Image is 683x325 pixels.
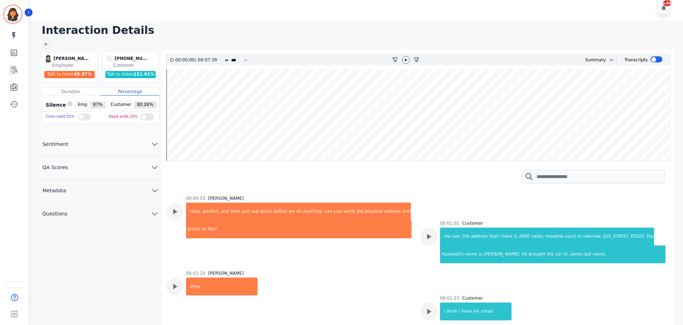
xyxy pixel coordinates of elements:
[582,245,592,263] div: last
[150,209,159,218] svg: chevron down
[478,245,483,263] div: is
[75,102,90,108] span: Emp
[272,203,288,220] div: before
[530,228,544,245] div: valley
[364,203,383,220] div: physical
[134,72,154,77] span: 151.81 %
[41,88,100,96] div: Duration
[528,245,546,263] div: brought
[220,203,230,220] div: and
[441,303,445,320] div: i
[100,88,159,96] div: Percentage
[470,228,488,245] div: address
[546,245,554,263] div: the
[458,303,460,320] div: i
[187,220,200,238] div: email
[569,245,583,263] div: same
[464,245,478,263] div: name
[554,245,563,263] div: car
[208,270,244,276] div: [PERSON_NAME]
[451,228,462,245] div: see.
[52,62,96,68] div: Employee
[42,24,676,37] h1: Interaction Details
[602,228,629,245] div: [US_STATE],
[196,55,216,65] div: 00:07:39
[46,112,75,122] div: Cross talk 0.02 %
[37,156,162,179] button: QA Scores chevron down
[208,195,244,201] div: [PERSON_NAME]
[606,57,614,63] button: chevron down
[44,101,73,108] div: Silence
[187,203,202,220] div: okay,
[462,228,470,245] div: the
[324,203,333,220] div: can
[200,220,207,238] div: on
[113,62,157,68] div: Customer
[462,295,483,301] div: Customer
[402,203,411,220] div: and
[4,6,21,23] img: Bordered avatar
[105,71,156,78] div: Talk to listen
[295,203,302,220] div: do
[175,55,219,65] div: /
[592,245,665,263] div: name.
[518,228,530,245] div: 2600
[37,141,74,148] span: Sentiment
[229,203,240,220] div: then
[186,270,205,276] div: 00:01:23
[187,278,258,295] div: okay.
[440,220,459,226] div: 00:01:01
[663,0,671,6] div: +99
[462,220,483,226] div: Customer
[521,245,528,263] div: he
[440,295,459,301] div: 00:01:23
[74,72,92,77] span: 65.87 %
[207,220,412,238] div: file?
[37,133,162,156] button: Sentiment chevron down
[37,179,162,202] button: Metadata chevron down
[202,203,220,220] div: perfect.
[37,210,73,217] span: Questions
[150,140,159,148] svg: chevron down
[579,55,606,65] div: Summary
[302,203,324,220] div: anything,
[134,102,156,108] span: 80.26 %
[460,303,472,320] div: have
[105,55,113,62] span: -
[150,186,159,195] svg: chevron down
[54,55,89,62] div: [PERSON_NAME]
[175,55,195,65] div: 00:00:00
[333,203,342,220] div: you
[356,203,364,220] div: the
[582,228,602,245] div: oakview,
[383,203,401,220] div: address
[342,203,356,220] div: verify
[544,228,564,245] div: meadow
[441,245,464,263] div: husband's
[115,55,150,62] div: [PHONE_NUMBER]
[501,228,513,245] div: have
[259,203,272,220] div: quick
[108,102,134,108] span: Customer
[472,303,480,320] div: his
[480,303,511,320] div: email.
[441,228,451,245] div: me
[37,202,162,225] button: Questions chevron down
[609,57,614,63] svg: chevron down
[44,71,95,78] div: Talk to listen
[564,228,577,245] div: court
[37,164,74,171] span: QA Scores
[37,187,72,194] span: Metadata
[577,228,582,245] div: in
[109,112,138,122] div: Dead air 66.35 %
[513,228,518,245] div: is
[241,203,250,220] div: just
[288,203,295,220] div: we
[488,228,498,245] div: that
[250,203,260,220] div: real
[150,163,159,172] svg: chevron down
[90,102,106,108] span: 87 %
[445,303,458,320] div: think
[498,228,501,245] div: i
[563,245,569,263] div: in.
